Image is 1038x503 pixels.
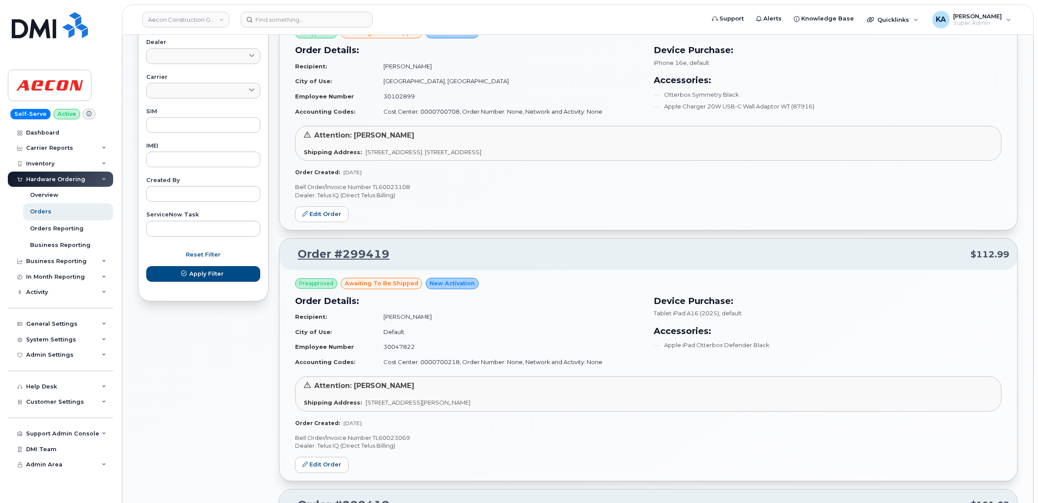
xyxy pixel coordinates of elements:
td: Cost Center: 0000700708, Order Number: None, Network and Activity: None [376,104,643,119]
p: Dealer: Telus IQ (Direct Telus Billing) [295,442,1001,450]
span: , default [719,310,742,317]
h3: Order Details: [295,294,643,307]
span: Apply Filter [189,270,224,278]
h3: Device Purchase: [654,44,1002,57]
span: Quicklinks [877,16,909,23]
li: Otterbox Symmetry Black [654,91,1002,99]
p: Bell Order/Invoice Number TL60023108 [295,183,1001,191]
button: Reset Filter [146,247,260,263]
li: Apple Charger 20W USB-C Wall Adaptor WT (87916) [654,102,1002,111]
strong: City of Use: [295,78,332,84]
td: 30047822 [376,339,643,354]
span: Tablet iPad A16 (2025) [654,310,719,317]
div: Quicklinks [861,11,924,28]
a: Edit Order [295,457,349,473]
strong: Order Created: [295,420,340,426]
span: [STREET_ADDRESS][PERSON_NAME] [366,399,470,406]
td: 30102899 [376,89,643,104]
span: Alerts [763,14,782,23]
strong: City of Use: [295,328,332,335]
span: Knowledge Base [801,14,854,23]
h3: Order Details: [295,44,643,57]
h3: Device Purchase: [654,294,1002,307]
strong: Employee Number [295,93,354,100]
span: New Activation [430,279,475,287]
p: Bell Order/Invoice Number TL60023069 [295,434,1001,442]
span: KA [936,14,946,25]
a: Aecon Construction Group Inc [142,12,229,27]
input: Find something... [241,12,373,27]
span: Preapproved [299,280,333,287]
label: IMEI [146,143,260,149]
strong: Accounting Codes: [295,358,356,365]
a: Edit Order [295,206,349,223]
strong: Accounting Codes: [295,108,356,115]
span: [STREET_ADDRESS]. [STREET_ADDRESS] [366,149,481,155]
span: Attention: [PERSON_NAME] [314,131,414,139]
button: Apply Filter [146,266,260,282]
span: [PERSON_NAME] [953,13,1002,20]
a: Knowledge Base [788,10,860,27]
strong: Shipping Address: [304,399,362,406]
a: Order #299419 [287,246,390,262]
span: awaiting to be shipped [345,279,418,287]
span: Attention: [PERSON_NAME] [314,381,414,390]
span: [DATE] [343,420,362,426]
label: Created By [146,178,260,183]
a: Alerts [750,10,788,27]
strong: Recipient: [295,313,327,320]
h3: Accessories: [654,74,1002,87]
td: Cost Center: 0000700218, Order Number: None, Network and Activity: None [376,354,643,370]
strong: Order Created: [295,169,340,176]
span: Reset Filter [186,250,221,259]
li: Apple iPad Otterbox Defender Black [654,341,1002,349]
strong: Employee Number [295,343,354,350]
span: [DATE] [343,169,362,176]
label: ServiceNow Task [146,212,260,218]
span: , default [687,59,709,66]
p: Dealer: Telus IQ (Direct Telus Billing) [295,191,1001,199]
span: Support [719,14,744,23]
td: [PERSON_NAME] [376,309,643,324]
label: SIM [146,109,260,115]
label: Carrier [146,74,260,80]
strong: Recipient: [295,63,327,70]
td: [GEOGRAPHIC_DATA], [GEOGRAPHIC_DATA] [376,74,643,89]
span: iPhone 16e [654,59,687,66]
span: $112.99 [971,248,1009,261]
span: Super Admin [953,20,1002,27]
h3: Accessories: [654,324,1002,338]
label: Dealer [146,40,260,45]
a: Support [706,10,750,27]
div: Karla Adams [926,11,1017,28]
td: Default [376,324,643,340]
td: [PERSON_NAME] [376,59,643,74]
strong: Shipping Address: [304,149,362,155]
